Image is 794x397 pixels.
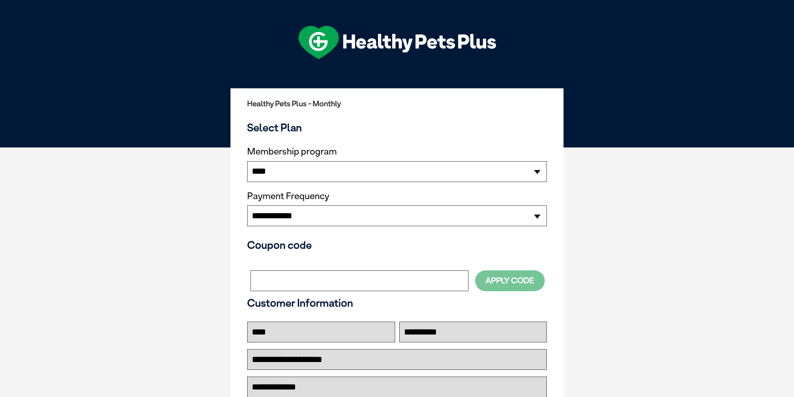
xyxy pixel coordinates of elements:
[247,239,547,251] h3: Coupon code
[247,146,547,157] label: Membership program
[247,297,547,309] h3: Customer Information
[298,26,496,59] img: hpp-logo-landscape-green-white.png
[475,270,545,291] button: Apply Code
[247,121,547,134] h3: Select Plan
[247,191,329,202] label: Payment Frequency
[247,100,547,108] h2: Healthy Pets Plus - Monthly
